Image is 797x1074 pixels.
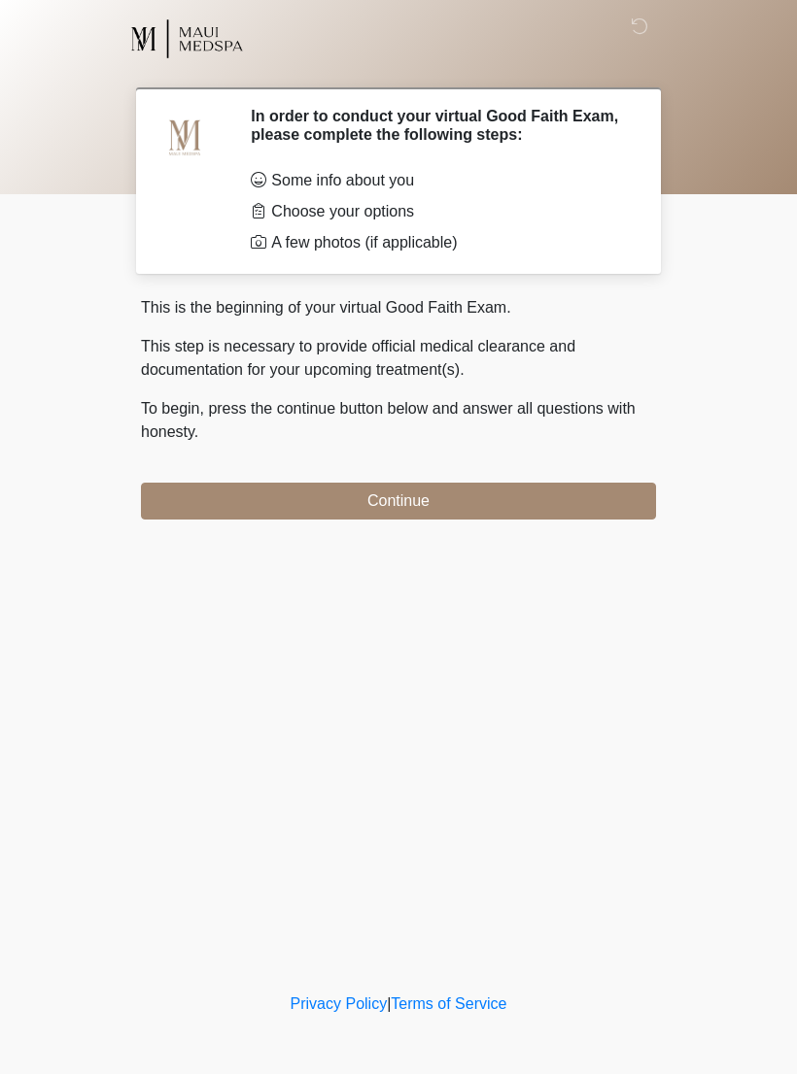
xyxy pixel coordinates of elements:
[251,107,627,144] h2: In order to conduct your virtual Good Faith Exam, please complete the following steps:
[141,397,656,444] p: To begin, press the continue button below and answer all questions with honesty.
[251,169,627,192] li: Some info about you
[291,995,388,1012] a: Privacy Policy
[141,483,656,520] button: Continue
[251,200,627,223] li: Choose your options
[121,15,251,63] img: Maui MedSpa Logo
[391,995,506,1012] a: Terms of Service
[156,107,214,165] img: Agent Avatar
[251,231,627,254] li: A few photos (if applicable)
[141,296,656,319] p: This is the beginning of your virtual Good Faith Exam.
[141,335,656,382] p: This step is necessary to provide official medical clearance and documentation for your upcoming ...
[387,995,391,1012] a: |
